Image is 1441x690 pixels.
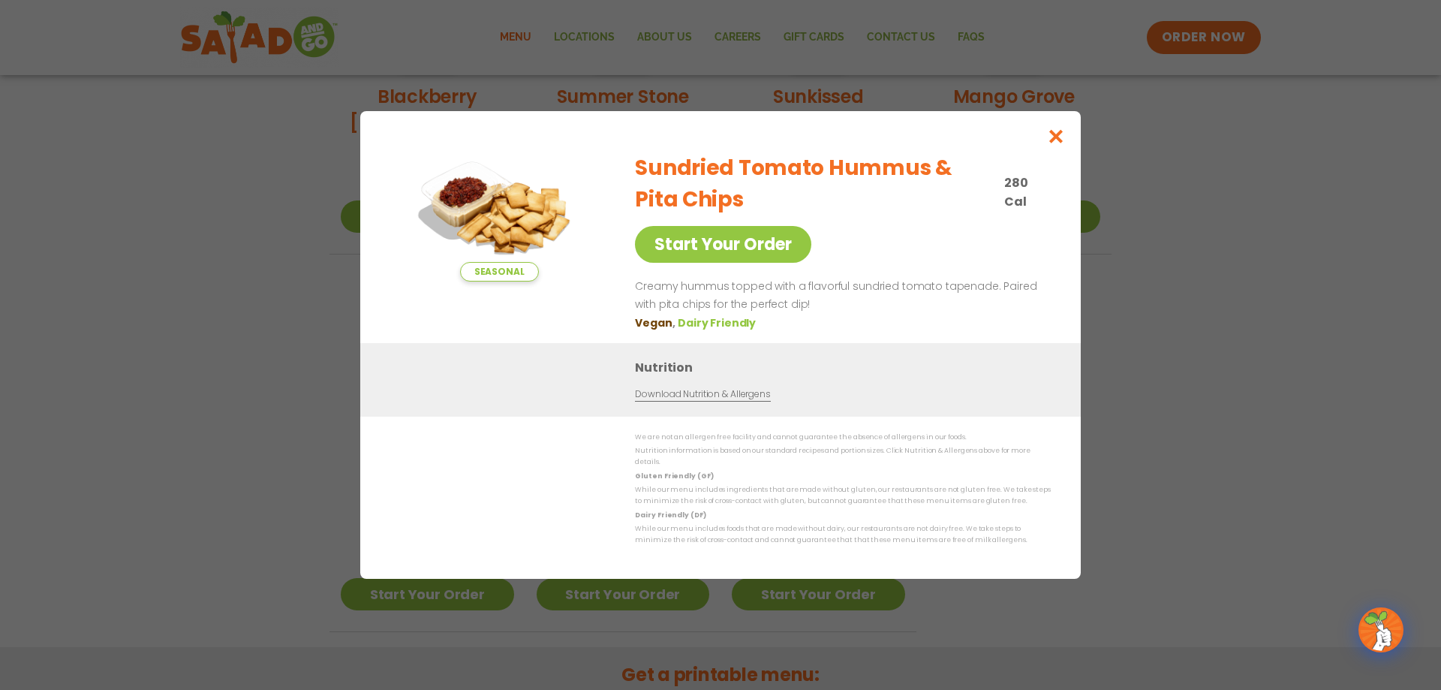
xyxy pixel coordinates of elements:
p: 280 Cal [1004,173,1045,211]
button: Close modal [1032,111,1081,161]
li: Vegan [635,315,678,331]
a: Download Nutrition & Allergens [635,387,770,402]
h3: Nutrition [635,358,1058,377]
p: Nutrition information is based on our standard recipes and portion sizes. Click Nutrition & Aller... [635,445,1051,469]
a: Start Your Order [635,226,811,263]
span: Seasonal [460,262,539,282]
p: While our menu includes ingredients that are made without gluten, our restaurants are not gluten ... [635,484,1051,508]
img: Featured product photo for Sundried Tomato Hummus & Pita Chips [394,141,604,282]
strong: Gluten Friendly (GF) [635,472,713,481]
h2: Sundried Tomato Hummus & Pita Chips [635,152,995,215]
li: Dairy Friendly [678,315,759,331]
p: Creamy hummus topped with a flavorful sundried tomato tapenade. Paired with pita chips for the pe... [635,278,1045,314]
p: We are not an allergen free facility and cannot guarantee the absence of allergens in our foods. [635,432,1051,443]
img: wpChatIcon [1360,609,1402,651]
p: While our menu includes foods that are made without dairy, our restaurants are not dairy free. We... [635,523,1051,547]
strong: Dairy Friendly (DF) [635,511,705,520]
